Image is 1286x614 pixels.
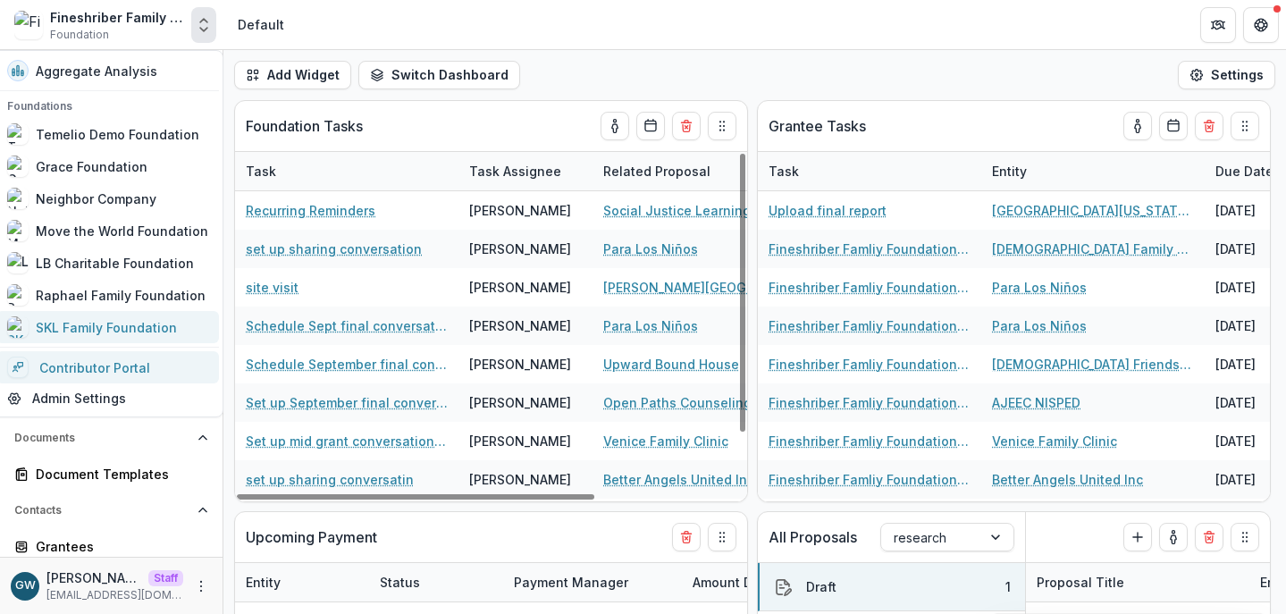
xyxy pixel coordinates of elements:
button: toggle-assigned-to-me [1123,112,1152,140]
div: Entity [981,152,1205,190]
div: Default [238,15,284,34]
div: Status [369,563,503,601]
button: Open Documents [7,424,215,452]
div: Related Proposal [593,162,721,181]
div: Status [369,573,431,592]
a: AJEEC NISPED [992,393,1080,412]
a: Set up September final conversation/Site visit [246,393,448,412]
a: set up sharing conversatin [246,470,414,489]
a: Fineshriber Famliy Foundation Final Report Upload [769,432,971,450]
div: Payment Manager [503,573,639,592]
div: Task Assignee [458,162,572,181]
a: Better Angels United Inc [992,470,1143,489]
button: Open entity switcher [191,7,216,43]
div: Task [758,152,981,190]
span: Foundation [50,27,109,43]
button: More [190,576,212,597]
a: Fineshriber Famliy Foundation Final Report Upload [769,316,971,335]
p: [EMAIL_ADDRESS][DOMAIN_NAME] [46,587,183,603]
a: Para Los Niños [603,240,698,258]
a: Grantees [7,532,215,561]
a: Schedule Sept final conversation/site visit [246,316,448,335]
button: toggle-assigned-to-me [601,112,629,140]
div: 1 [1005,577,1011,596]
div: Entity [981,162,1038,181]
div: Draft [806,577,836,596]
a: Open Paths Counseling Center [603,393,797,412]
div: Payment Manager [503,563,682,601]
div: Proposal Title [1026,563,1249,601]
button: Create Proposal [1123,523,1152,551]
div: [PERSON_NAME] [469,201,571,220]
a: Venice Family Clinic [603,432,728,450]
button: Delete card [672,112,701,140]
p: Foundation Tasks [246,115,363,137]
a: set up sharing conversation [246,240,422,258]
p: Staff [148,570,183,586]
div: [PERSON_NAME] [469,470,571,489]
button: Drag [708,523,736,551]
a: site visit [246,278,298,297]
button: Drag [708,112,736,140]
div: Task Assignee [458,152,593,190]
div: Task [235,152,458,190]
img: Fineshriber Family Foundation [14,11,43,39]
div: [PERSON_NAME] [469,393,571,412]
div: Document Templates [36,465,201,484]
button: toggle-assigned-to-me [1159,523,1188,551]
a: Para Los Niños [992,316,1087,335]
div: Task [758,162,810,181]
a: Upload final report [769,201,887,220]
div: [PERSON_NAME] [469,278,571,297]
p: All Proposals [769,526,857,548]
div: [PERSON_NAME] [469,316,571,335]
div: Grace Willig [15,580,36,592]
a: Para Los Niños [603,316,698,335]
p: Upcoming Payment [246,526,377,548]
a: [GEOGRAPHIC_DATA][US_STATE] FOR NONPROFIT MANAGEMENT [992,201,1194,220]
button: Get Help [1243,7,1279,43]
button: Switch Dashboard [358,61,520,89]
div: Due Date [1205,162,1284,181]
div: [PERSON_NAME] [469,432,571,450]
button: Calendar [636,112,665,140]
button: Delete card [1195,523,1223,551]
a: Schedule September final conversation/site visit [246,355,448,374]
p: Grantee Tasks [769,115,866,137]
a: [PERSON_NAME][GEOGRAPHIC_DATA] [603,278,805,297]
div: Entity [235,563,369,601]
a: [DEMOGRAPHIC_DATA] Friends of Parents Circle [992,355,1194,374]
a: Fineshriber Famliy Foundation Final Report Upload [769,355,971,374]
button: Drag [1231,523,1259,551]
a: Fineshriber Famliy Foundation Final Report Upload [769,240,971,258]
a: Fineshriber Famliy Foundation Final Report Upload [769,470,971,489]
div: Task [235,162,287,181]
div: Fineshriber Family Foundation [50,8,184,27]
div: Amount Due [682,563,816,601]
a: Venice Family Clinic [992,432,1117,450]
div: Amount Due [682,573,779,592]
nav: breadcrumb [231,12,291,38]
div: [PERSON_NAME] [469,355,571,374]
button: Add Widget [234,61,351,89]
a: Para Los Niños [992,278,1087,297]
button: Draft1 [758,563,1025,611]
button: Delete card [1195,112,1223,140]
a: Upward Bound House [603,355,739,374]
a: Set up mid grant conversation for Septmber [246,432,448,450]
a: Recurring Reminders [246,201,375,220]
a: [DEMOGRAPHIC_DATA] Family Service of [GEOGRAPHIC_DATA] [992,240,1194,258]
button: Calendar [1159,112,1188,140]
span: Documents [14,432,190,444]
a: Social Justice Learning Institute - 2024 - Fineshriber Family Foundation Grant Proposal 2024 [603,201,805,220]
div: Related Proposal [593,152,816,190]
button: Settings [1178,61,1275,89]
div: Grantees [36,537,201,556]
